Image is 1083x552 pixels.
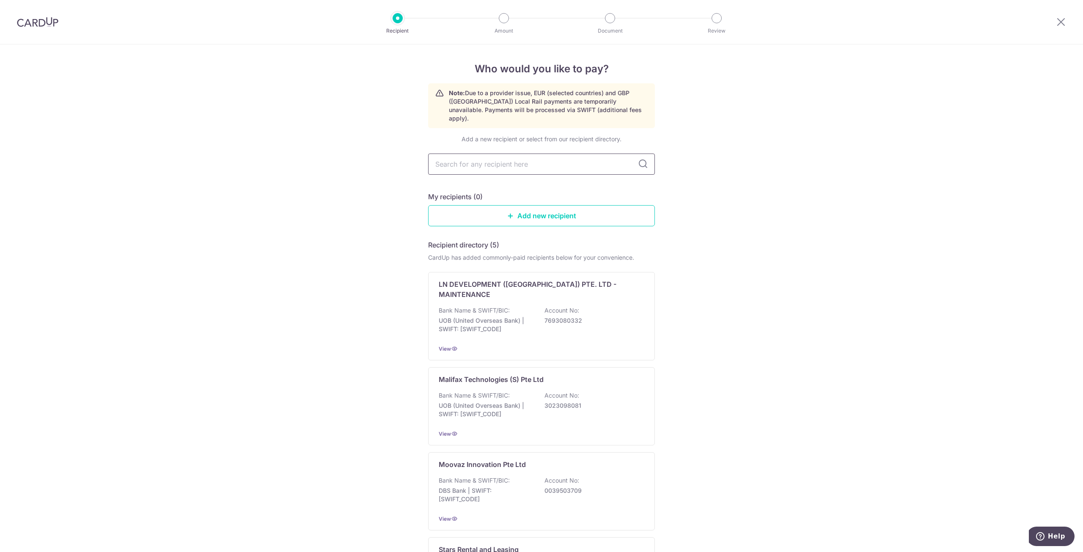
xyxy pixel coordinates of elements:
p: Review [685,27,748,35]
img: CardUp [17,17,58,27]
p: Due to a provider issue, EUR (selected countries) and GBP ([GEOGRAPHIC_DATA]) Local Rail payments... [449,89,648,123]
p: Bank Name & SWIFT/BIC: [439,306,510,315]
h4: Who would you like to pay? [428,61,655,77]
iframe: Opens a widget where you can find more information [1029,527,1075,548]
a: View [439,516,451,522]
p: Moovaz Innovation Pte Ltd [439,459,526,470]
p: UOB (United Overseas Bank) | SWIFT: [SWIFT_CODE] [439,316,533,333]
p: DBS Bank | SWIFT: [SWIFT_CODE] [439,486,533,503]
strong: Note: [449,89,465,96]
div: CardUp has added commonly-paid recipients below for your convenience. [428,253,655,262]
p: Document [579,27,641,35]
p: Malifax Technologies (S) Pte Ltd [439,374,544,384]
a: Add new recipient [428,205,655,226]
p: 0039503709 [544,486,639,495]
p: Account No: [544,306,579,315]
p: 7693080332 [544,316,639,325]
p: Amount [473,27,535,35]
h5: Recipient directory (5) [428,240,499,250]
p: 3023098081 [544,401,639,410]
p: LN DEVELOPMENT ([GEOGRAPHIC_DATA]) PTE. LTD - MAINTENANCE [439,279,634,299]
p: Recipient [366,27,429,35]
a: View [439,431,451,437]
input: Search for any recipient here [428,154,655,175]
p: Bank Name & SWIFT/BIC: [439,391,510,400]
p: Bank Name & SWIFT/BIC: [439,476,510,485]
div: Add a new recipient or select from our recipient directory. [428,135,655,143]
p: Account No: [544,476,579,485]
a: View [439,346,451,352]
p: Account No: [544,391,579,400]
h5: My recipients (0) [428,192,483,202]
p: UOB (United Overseas Bank) | SWIFT: [SWIFT_CODE] [439,401,533,418]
